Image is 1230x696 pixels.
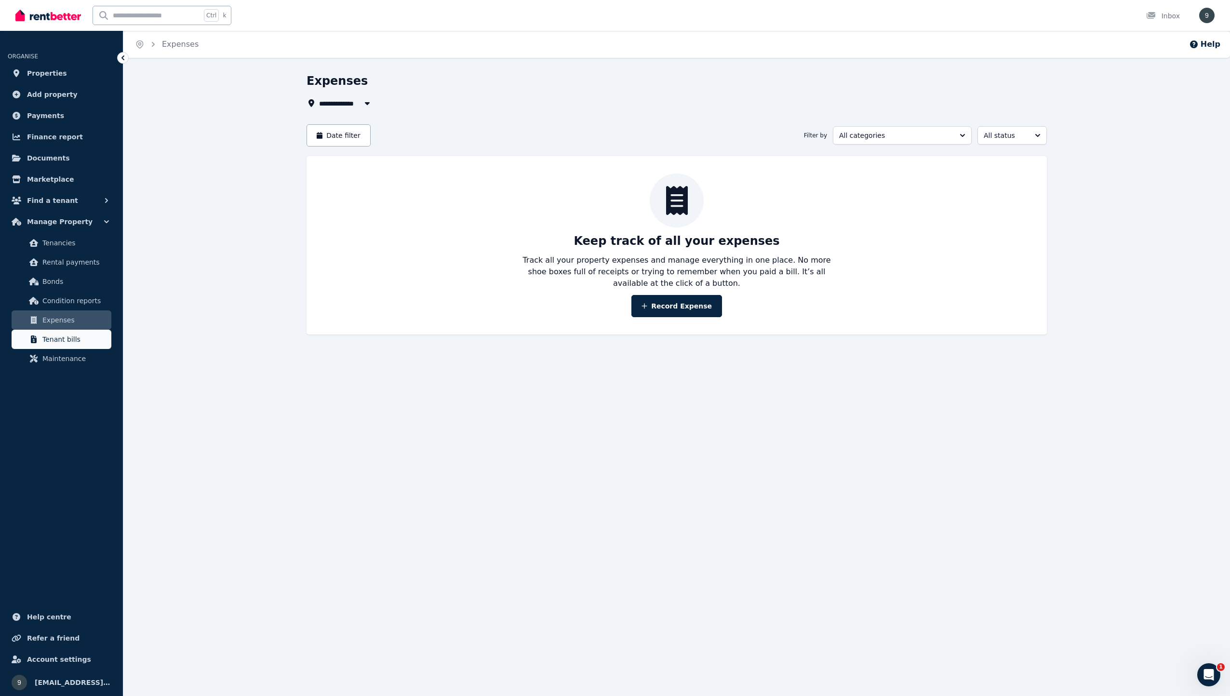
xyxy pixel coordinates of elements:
[42,276,107,287] span: Bonds
[8,607,115,627] a: Help centre
[27,110,64,121] span: Payments
[12,272,111,291] a: Bonds
[42,334,107,345] span: Tenant bills
[1146,11,1180,21] div: Inbox
[15,8,81,23] img: RentBetter
[8,53,38,60] span: ORGANISE
[27,632,80,644] span: Refer a friend
[12,233,111,253] a: Tenancies
[8,64,115,83] a: Properties
[42,353,107,364] span: Maintenance
[1197,663,1220,686] iframe: Intercom live chat
[1199,8,1215,23] img: 93surf@gmail.com
[27,611,71,623] span: Help centre
[8,85,115,104] a: Add property
[27,152,70,164] span: Documents
[12,291,111,310] a: Condition reports
[204,9,219,22] span: Ctrl
[833,126,972,145] button: All categories
[1189,39,1220,50] button: Help
[162,40,199,49] a: Expenses
[8,650,115,669] a: Account settings
[12,310,111,330] a: Expenses
[12,349,111,368] a: Maintenance
[8,170,115,189] a: Marketplace
[223,12,226,19] span: k
[27,174,74,185] span: Marketplace
[42,314,107,326] span: Expenses
[27,216,93,228] span: Manage Property
[27,131,83,143] span: Finance report
[27,89,78,100] span: Add property
[804,132,827,139] span: Filter by
[8,127,115,147] a: Finance report
[8,212,115,231] button: Manage Property
[27,195,78,206] span: Find a tenant
[35,677,111,688] span: [EMAIL_ADDRESS][DOMAIN_NAME]
[42,295,107,307] span: Condition reports
[1217,663,1225,671] span: 1
[515,254,839,289] p: Track all your property expenses and manage everything in one place. No more shoe boxes full of r...
[574,233,779,249] p: Keep track of all your expenses
[12,330,111,349] a: Tenant bills
[631,295,722,317] button: Record Expense
[984,131,1027,140] span: All status
[12,253,111,272] a: Rental payments
[8,629,115,648] a: Refer a friend
[12,675,27,690] img: 93surf@gmail.com
[27,654,91,665] span: Account settings
[307,73,368,89] h1: Expenses
[8,106,115,125] a: Payments
[27,67,67,79] span: Properties
[123,31,210,58] nav: Breadcrumb
[839,131,952,140] span: All categories
[307,124,371,147] button: Date filter
[42,256,107,268] span: Rental payments
[977,126,1047,145] button: All status
[8,148,115,168] a: Documents
[8,191,115,210] button: Find a tenant
[42,237,107,249] span: Tenancies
